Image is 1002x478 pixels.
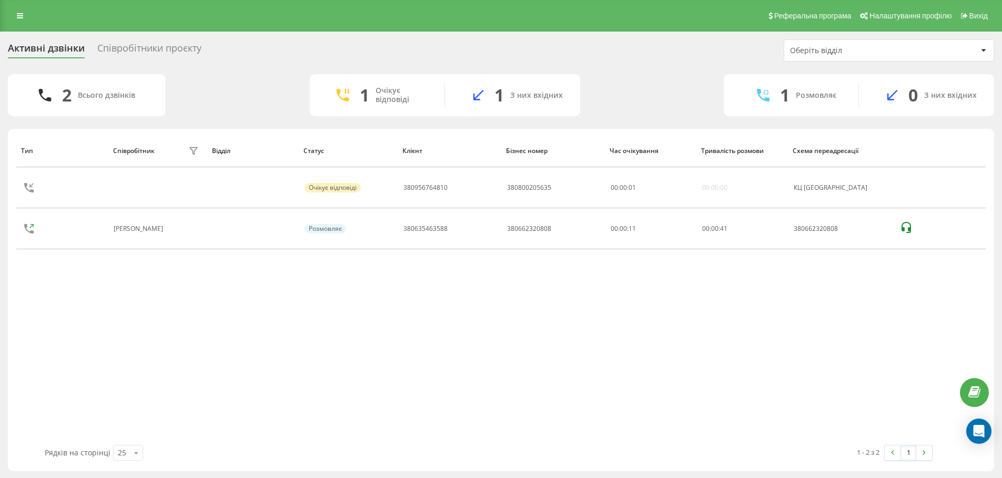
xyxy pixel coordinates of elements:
[794,184,888,191] div: КЦ [GEOGRAPHIC_DATA]
[611,183,618,192] span: 00
[629,183,636,192] span: 01
[701,147,783,155] div: Тривалість розмови
[118,448,126,458] div: 25
[796,91,836,100] div: Розмовляє
[620,183,627,192] span: 00
[720,224,727,233] span: 41
[507,225,551,232] div: 380662320808
[869,12,952,20] span: Налаштування профілю
[790,46,916,55] div: Оберіть відділ
[305,183,361,192] div: Очікує відповіді
[969,12,988,20] span: Вихід
[8,43,85,59] div: Активні дзвінки
[702,184,727,191] div: 00:00:00
[360,85,369,105] div: 1
[702,224,710,233] span: 00
[21,147,103,155] div: Тип
[78,91,135,100] div: Всього дзвінків
[908,85,918,105] div: 0
[45,448,110,457] span: Рядків на сторінці
[303,147,392,155] div: Статус
[97,43,201,59] div: Співробітники проєкту
[506,147,600,155] div: Бізнес номер
[212,147,293,155] div: Відділ
[507,184,551,191] div: 380800205635
[924,91,977,100] div: З них вхідних
[403,225,448,232] div: 380635463588
[900,445,916,460] a: 1
[305,224,346,233] div: Розмовляє
[857,447,879,457] div: 1 - 2 з 2
[494,85,504,105] div: 1
[793,147,889,155] div: Схема переадресації
[114,225,166,232] div: [PERSON_NAME]
[610,147,691,155] div: Час очікування
[611,225,691,232] div: 00:00:11
[113,147,155,155] div: Співробітник
[510,91,563,100] div: З них вхідних
[774,12,852,20] span: Реферальна програма
[403,184,448,191] div: 380956764810
[611,184,636,191] div: : :
[402,147,496,155] div: Клієнт
[966,419,991,444] div: Open Intercom Messenger
[62,85,72,105] div: 2
[711,224,718,233] span: 00
[702,225,727,232] div: : :
[376,86,429,104] div: Очікує відповіді
[780,85,790,105] div: 1
[794,225,888,232] div: 380662320808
